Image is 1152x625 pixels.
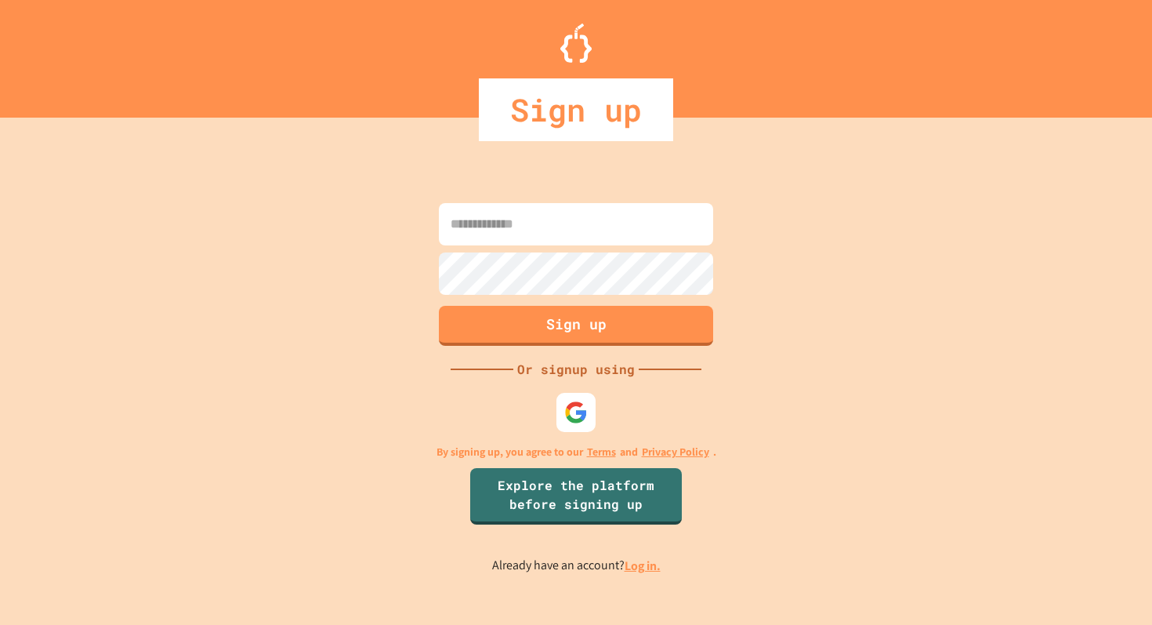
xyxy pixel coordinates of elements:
p: By signing up, you agree to our and . [437,444,716,460]
a: Privacy Policy [642,444,709,460]
a: Explore the platform before signing up [470,468,682,525]
img: Logo.svg [560,24,592,63]
a: Log in. [625,558,661,574]
p: Already have an account? [492,556,661,576]
div: Sign up [479,78,673,141]
div: Or signup using [513,360,639,379]
img: google-icon.svg [564,401,588,424]
a: Terms [587,444,616,460]
button: Sign up [439,306,713,346]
